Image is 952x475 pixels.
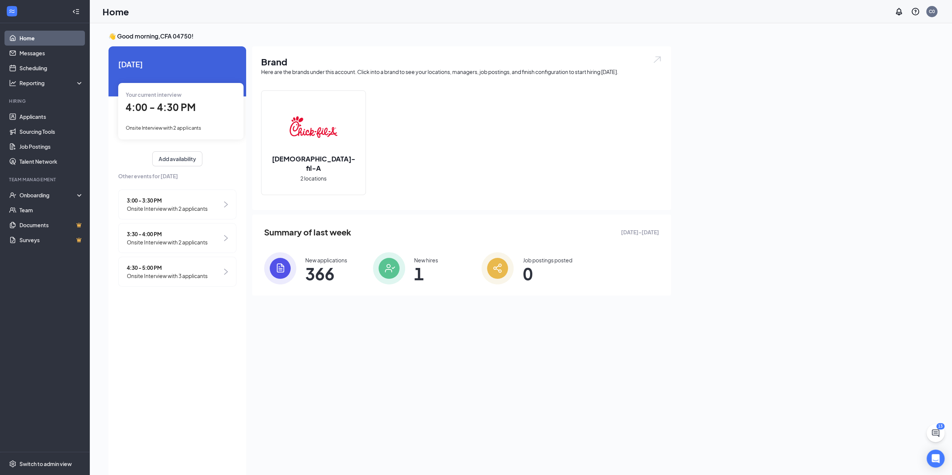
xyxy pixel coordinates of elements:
div: Open Intercom Messenger [927,450,945,468]
img: Chick-fil-A [290,103,337,151]
span: Other events for [DATE] [118,172,236,180]
div: Job postings posted [523,256,572,264]
a: Talent Network [19,154,83,169]
img: icon [481,252,514,284]
div: 13 [936,423,945,429]
button: Add availability [152,151,202,166]
svg: Collapse [72,8,80,15]
span: [DATE] - [DATE] [621,228,659,236]
img: icon [264,252,296,284]
div: Hiring [9,98,82,104]
span: Onsite Interview with 3 applicants [127,272,208,280]
a: SurveysCrown [19,232,83,247]
img: open.6027fd2a22e1237b5b06.svg [652,55,662,64]
h2: [DEMOGRAPHIC_DATA]-fil-A [261,154,365,173]
span: 2 locations [300,174,327,182]
svg: UserCheck [9,191,16,199]
span: [DATE] [118,58,236,70]
h3: 👋 Good morning, CFA 04750 ! [108,32,671,40]
span: 0 [523,267,572,280]
span: 1 [414,267,438,280]
svg: ChatActive [931,429,940,438]
svg: WorkstreamLogo [8,7,16,15]
h1: Brand [261,55,662,68]
a: Home [19,31,83,46]
span: 4:30 - 5:00 PM [127,263,208,272]
svg: Analysis [9,79,16,87]
span: Your current interview [126,91,181,98]
a: DocumentsCrown [19,218,83,232]
span: 3:30 - 4:00 PM [127,230,208,238]
a: Job Postings [19,139,83,154]
h1: Home [102,5,129,18]
span: 3:00 - 3:30 PM [127,196,208,204]
span: 366 [305,267,347,280]
span: Summary of last week [264,226,351,239]
span: Onsite Interview with 2 applicants [126,125,201,131]
span: Onsite Interview with 2 applicants [127,238,208,246]
span: Onsite Interview with 2 applicants [127,204,208,213]
a: Team [19,203,83,218]
div: Team Management [9,176,82,183]
a: Messages [19,46,83,61]
div: New hires [414,256,438,264]
div: Switch to admin view [19,460,72,468]
a: Applicants [19,109,83,124]
svg: Notifications [894,7,903,16]
svg: QuestionInfo [911,7,920,16]
img: icon [373,252,405,284]
div: Reporting [19,79,84,87]
button: ChatActive [927,424,945,442]
div: Here are the brands under this account. Click into a brand to see your locations, managers, job p... [261,68,662,75]
span: 4:00 - 4:30 PM [126,101,196,113]
a: Scheduling [19,61,83,75]
a: Sourcing Tools [19,124,83,139]
div: New applications [305,256,347,264]
svg: Settings [9,460,16,468]
div: Onboarding [19,191,77,199]
div: C0 [929,8,935,15]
